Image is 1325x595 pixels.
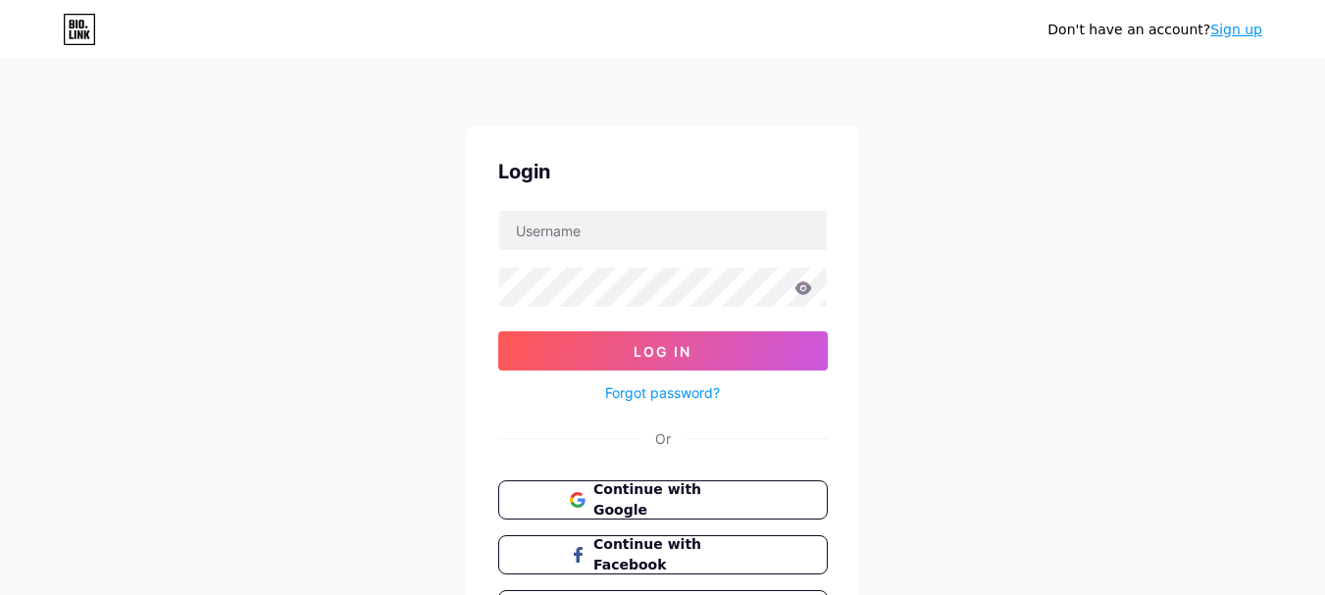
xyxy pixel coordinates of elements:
[498,331,828,371] button: Log In
[499,211,827,250] input: Username
[498,535,828,574] button: Continue with Facebook
[655,428,671,449] div: Or
[498,480,828,520] button: Continue with Google
[498,157,828,186] div: Login
[593,479,755,521] span: Continue with Google
[1210,22,1262,37] a: Sign up
[634,343,691,360] span: Log In
[1047,20,1262,40] div: Don't have an account?
[593,534,755,575] span: Continue with Facebook
[605,382,720,403] a: Forgot password?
